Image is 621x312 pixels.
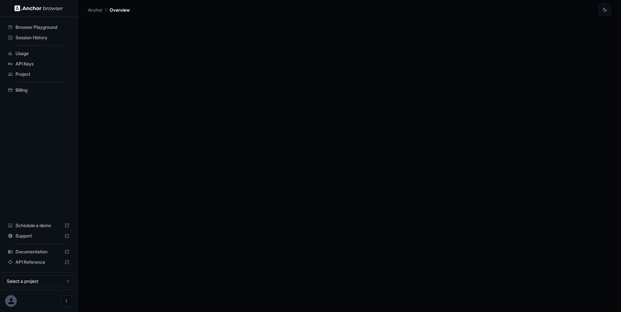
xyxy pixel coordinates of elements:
span: API Reference [16,259,62,265]
span: Support [16,233,62,239]
div: Session History [5,32,72,43]
span: Session History [16,34,70,41]
div: Support [5,231,72,241]
span: Schedule a demo [16,222,62,229]
div: Schedule a demo [5,220,72,231]
span: Browser Playground [16,24,70,30]
span: Documentation [16,248,62,255]
p: Overview [110,6,130,13]
nav: breadcrumb [88,6,130,13]
span: Usage [16,50,70,57]
div: Usage [5,48,72,59]
div: Billing [5,85,72,95]
span: API Keys [16,61,70,67]
div: Browser Playground [5,22,72,32]
div: API Reference [5,257,72,267]
div: Project [5,69,72,79]
span: Billing [16,87,70,93]
div: API Keys [5,59,72,69]
p: Anchor [88,6,103,13]
img: Anchor Logo [15,5,63,11]
button: Open menu [60,295,72,307]
span: Project [16,71,70,77]
div: Documentation [5,247,72,257]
